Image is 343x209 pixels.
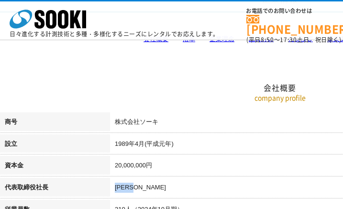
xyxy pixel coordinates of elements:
[261,35,274,44] span: 8:50
[246,35,341,44] span: (平日 ～ 土日、祝日除く)
[280,35,297,44] span: 17:30
[10,31,219,37] p: 日々進化する計測技術と多種・多様化するニーズにレンタルでお応えします。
